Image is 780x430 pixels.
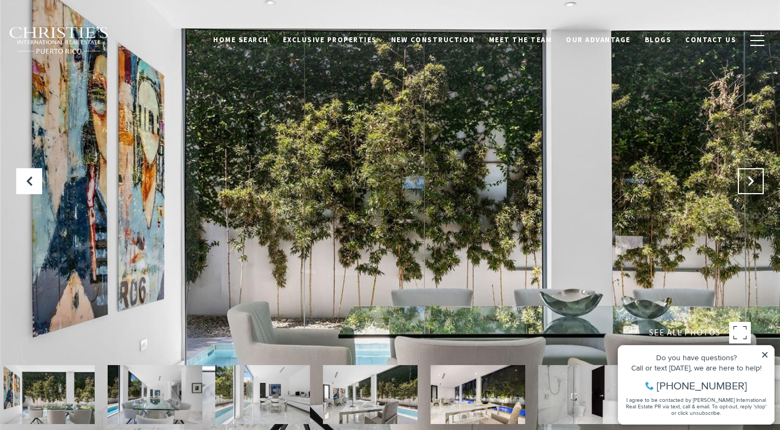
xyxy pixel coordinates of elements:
img: 12 SANTA ANA [215,365,310,424]
div: Do you have questions? [11,24,156,32]
a: Home Search [206,30,276,50]
div: Call or text [DATE], we are here to help! [11,35,156,42]
span: [PHONE_NUMBER] [44,51,135,62]
button: button [743,25,771,56]
a: Blogs [638,30,679,50]
a: Our Advantage [559,30,638,50]
span: I agree to be contacted by [PERSON_NAME] International Real Estate PR via text, call & email. To ... [14,67,154,87]
span: Blogs [645,35,672,44]
a: Meet the Team [482,30,559,50]
a: Exclusive Properties [276,30,384,50]
span: Contact Us [685,35,736,44]
span: SEE ALL PHOTOS [649,326,720,340]
img: 12 SANTA ANA [108,365,202,424]
span: New Construction [391,35,475,44]
a: New Construction [384,30,482,50]
span: Our Advantage [566,35,631,44]
span: Exclusive Properties [283,35,377,44]
img: 12 SANTA ANA [323,365,418,424]
img: 12 SANTA ANA [431,365,525,424]
img: 12 SANTA ANA [538,365,633,424]
button: Previous Slide [16,168,42,194]
button: Next Slide [738,168,764,194]
img: Christie's International Real Estate black text logo [9,27,109,55]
